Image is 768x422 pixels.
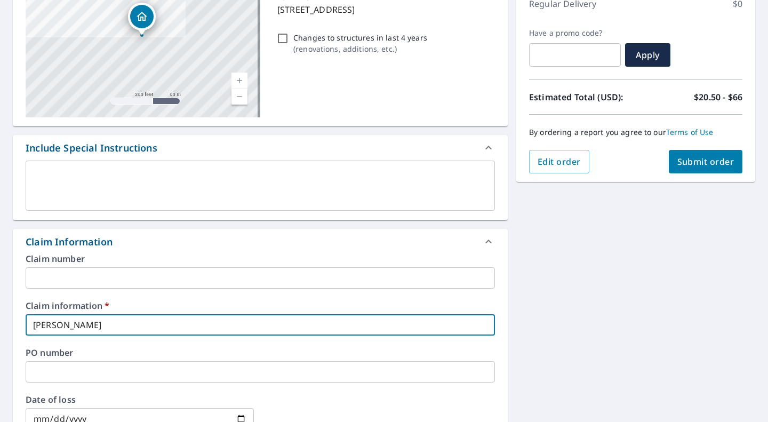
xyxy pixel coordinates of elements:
[634,49,662,61] span: Apply
[625,43,670,67] button: Apply
[669,150,743,173] button: Submit order
[277,3,491,16] p: [STREET_ADDRESS]
[529,150,589,173] button: Edit order
[538,156,581,168] span: Edit order
[231,89,247,105] a: Current Level 17, Zoom Out
[26,395,254,404] label: Date of loss
[694,91,742,103] p: $20.50 - $66
[293,32,427,43] p: Changes to structures in last 4 years
[529,91,636,103] p: Estimated Total (USD):
[128,3,156,36] div: Dropped pin, building 1, Residential property, 4 Quieto Pl Hot Springs Village, AR 71909
[26,254,495,263] label: Claim number
[26,235,113,249] div: Claim Information
[26,141,157,155] div: Include Special Instructions
[666,127,714,137] a: Terms of Use
[231,73,247,89] a: Current Level 17, Zoom In
[293,43,427,54] p: ( renovations, additions, etc. )
[13,229,508,254] div: Claim Information
[529,128,742,137] p: By ordering a report you agree to our
[13,135,508,161] div: Include Special Instructions
[26,301,495,310] label: Claim information
[677,156,734,168] span: Submit order
[529,28,621,38] label: Have a promo code?
[26,348,495,357] label: PO number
